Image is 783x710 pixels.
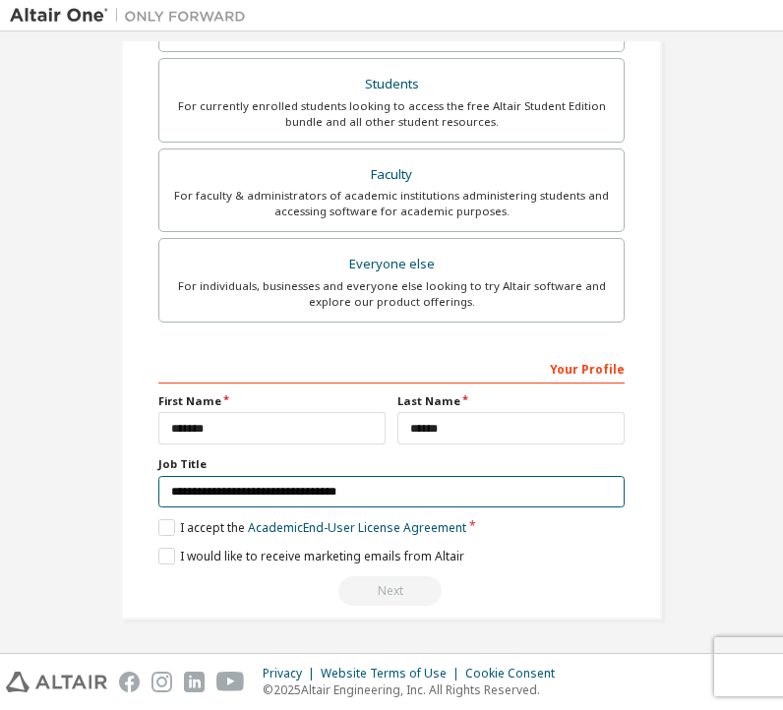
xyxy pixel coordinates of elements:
[171,251,612,278] div: Everyone else
[216,672,245,692] img: youtube.svg
[171,71,612,98] div: Students
[158,548,464,564] label: I would like to receive marketing emails from Altair
[171,278,612,310] div: For individuals, businesses and everyone else looking to try Altair software and explore our prod...
[321,666,465,681] div: Website Terms of Use
[158,519,466,536] label: I accept the
[397,393,625,409] label: Last Name
[158,393,386,409] label: First Name
[158,352,625,384] div: Your Profile
[119,672,140,692] img: facebook.svg
[248,519,466,536] a: Academic End-User License Agreement
[6,672,107,692] img: altair_logo.svg
[158,456,625,472] label: Job Title
[171,98,612,130] div: For currently enrolled students looking to access the free Altair Student Edition bundle and all ...
[263,681,567,698] p: © 2025 Altair Engineering, Inc. All Rights Reserved.
[184,672,205,692] img: linkedin.svg
[465,666,567,681] div: Cookie Consent
[10,6,256,26] img: Altair One
[171,161,612,189] div: Faculty
[171,188,612,219] div: For faculty & administrators of academic institutions administering students and accessing softwa...
[158,576,625,606] div: Read and acccept EULA to continue
[151,672,172,692] img: instagram.svg
[263,666,321,681] div: Privacy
